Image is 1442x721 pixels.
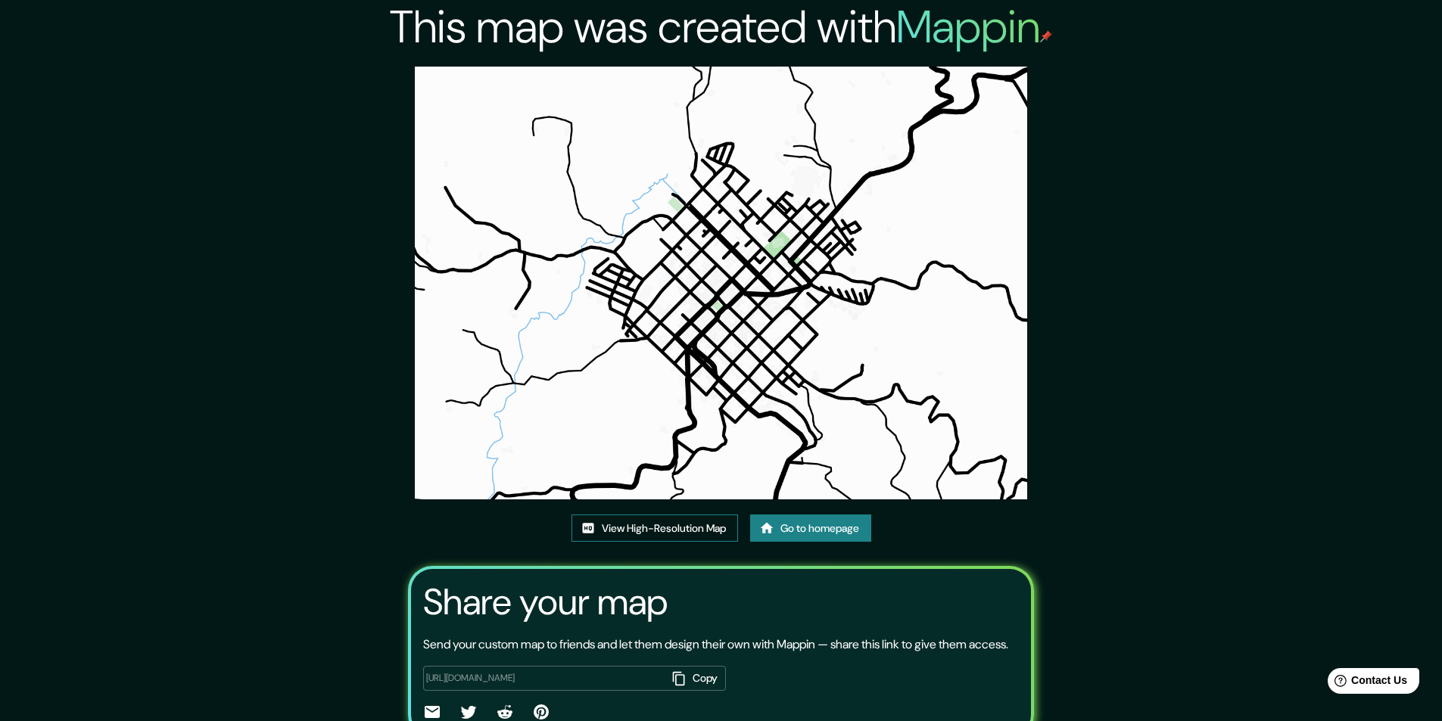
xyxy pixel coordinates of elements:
iframe: Help widget launcher [1307,662,1425,704]
button: Copy [667,666,726,691]
h3: Share your map [423,581,668,623]
p: Send your custom map to friends and let them design their own with Mappin — share this link to gi... [423,636,1008,654]
a: View High-Resolution Map [572,514,738,542]
img: mappin-pin [1040,30,1052,42]
a: Go to homepage [750,514,871,542]
img: created-map [415,67,1027,499]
